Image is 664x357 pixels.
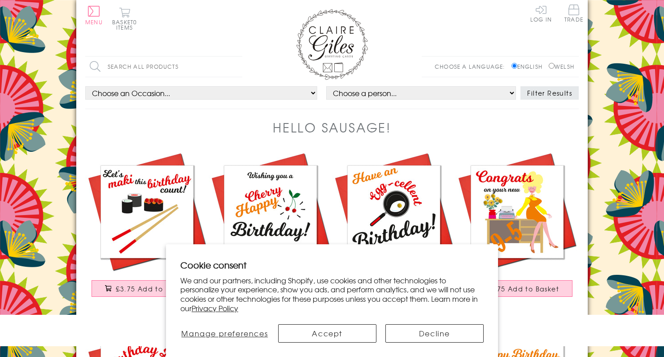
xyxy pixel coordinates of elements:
h2: Cookie consent [180,259,484,271]
a: Birthday Card, Have an Egg-cellent Day, Embellished with colourful pompoms £3.75 Add to Basket [332,150,455,306]
button: Accept [278,324,376,343]
span: Trade [564,4,583,22]
button: Menu [85,6,103,25]
img: Birthday Card, Have an Egg-cellent Day, Embellished with colourful pompoms [332,150,455,273]
button: Manage preferences [180,324,269,343]
button: £3.75 Add to Basket [462,280,573,297]
label: Welsh [549,62,574,71]
a: Trade [564,4,583,24]
span: 0 items [116,18,137,31]
p: We and our partners, including Shopify, use cookies and other technologies to personalize your ex... [180,276,484,313]
label: English [511,62,547,71]
span: £3.75 Add to Basket [116,284,189,293]
img: Claire Giles Greetings Cards [296,9,368,80]
a: Birthday Card, Maki This Birthday Count, Sushi Embellished with colourful pompoms £3.75 Add to Ba... [85,150,209,306]
a: New Job Congratulations Card, 9-5 Dolly, Embellished with colourful pompoms £3.75 Add to Basket [455,150,579,306]
input: Search all products [85,57,242,77]
img: Birthday Card, Maki This Birthday Count, Sushi Embellished with colourful pompoms [85,150,209,273]
input: Welsh [549,63,555,69]
img: Birthday Card, Cherry Happy Birthday, Embellished with colourful pompoms [209,150,332,273]
p: Choose a language: [435,62,510,71]
a: Privacy Policy [192,303,238,313]
button: Basket0 items [112,7,137,30]
a: Log In [530,4,552,22]
img: New Job Congratulations Card, 9-5 Dolly, Embellished with colourful pompoms [455,150,579,273]
span: £3.75 Add to Basket [486,284,559,293]
span: Manage preferences [181,328,268,339]
input: English [511,63,517,69]
button: Decline [385,324,484,343]
button: Filter Results [520,86,579,100]
a: Birthday Card, Cherry Happy Birthday, Embellished with colourful pompoms £3.75 Add to Basket [209,150,332,306]
input: Search [233,57,242,77]
h1: Hello Sausage! [273,118,391,137]
select: option option [85,86,317,100]
button: £3.75 Add to Basket [92,280,203,297]
span: Menu [85,18,103,26]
